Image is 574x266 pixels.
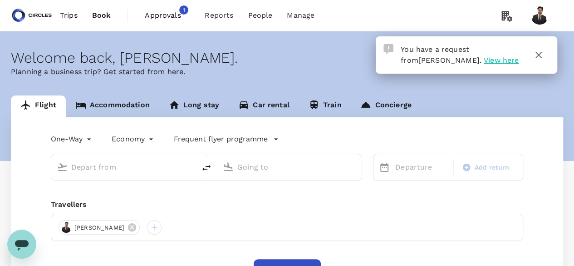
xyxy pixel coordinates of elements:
[60,10,78,21] span: Trips
[383,44,393,54] img: Approval Request
[71,160,177,174] input: Depart from
[7,230,36,259] iframe: Button to launch messaging window
[189,166,191,168] button: Open
[484,56,519,65] span: View here
[475,163,510,172] span: Add return
[229,95,299,117] a: Car rental
[174,134,268,145] p: Frequent flyer programme
[248,10,272,21] span: People
[299,95,351,117] a: Train
[11,5,53,25] img: Circles
[418,56,480,65] span: [PERSON_NAME]
[159,95,229,117] a: Long stay
[351,95,421,117] a: Concierge
[237,160,343,174] input: Going to
[401,45,481,65] span: You have a request from .
[66,95,159,117] a: Accommodation
[287,10,314,21] span: Manage
[11,95,66,117] a: Flight
[112,132,156,146] div: Economy
[355,166,357,168] button: Open
[205,10,233,21] span: Reports
[174,134,279,145] button: Frequent flyer programme
[59,220,140,235] div: [PERSON_NAME]
[145,10,190,21] span: Approvals
[51,132,93,146] div: One-Way
[11,50,563,66] div: Welcome back , [PERSON_NAME] .
[69,223,130,232] span: [PERSON_NAME]
[530,6,549,25] img: Hassan Mujtaba
[61,222,72,233] img: avatar-688dc3ae75335.png
[11,66,563,77] p: Planning a business trip? Get started from here.
[395,162,448,173] p: Departure
[92,10,111,21] span: Book
[196,157,217,179] button: delete
[179,5,188,15] span: 1
[51,199,523,210] div: Travellers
